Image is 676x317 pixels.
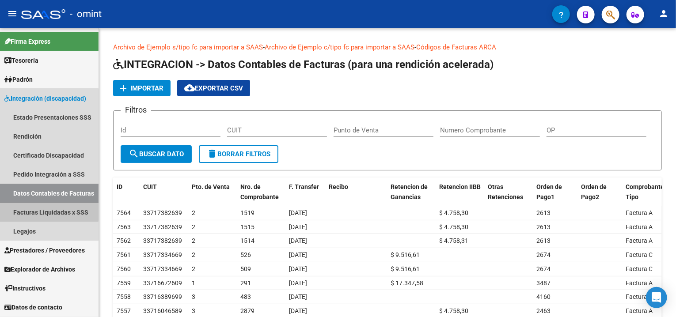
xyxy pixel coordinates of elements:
span: 7557 [117,307,131,314]
span: 7559 [117,279,131,287]
h3: Filtros [121,104,151,116]
span: Factura A [626,223,653,230]
span: Factura A [626,293,653,300]
button: Exportar CSV [177,80,250,96]
span: [DATE] [289,251,307,258]
span: 33716672609 [143,279,182,287]
span: 33717334669 [143,251,182,258]
span: Factura C [626,265,653,272]
span: 2674 [536,265,551,272]
span: $ 9.516,61 [391,265,420,272]
span: 33717382639 [143,209,182,216]
span: Recibo [329,183,348,190]
button: Importar [113,80,171,96]
mat-icon: search [129,148,139,159]
span: 33717382639 [143,237,182,244]
span: [DATE] [289,265,307,272]
datatable-header-cell: Retencion IIBB [436,177,484,207]
span: Firma Express [4,37,50,46]
span: Factura C [626,251,653,258]
span: Orden de Pago2 [581,183,607,200]
span: 33716046589 [143,307,182,314]
span: [DATE] [289,293,307,300]
span: Datos de contacto [4,302,62,312]
span: Tesorería [4,56,38,65]
datatable-header-cell: Otras Retenciones [484,177,533,207]
datatable-header-cell: ID [113,177,140,207]
span: Nro. de Comprobante [240,183,279,200]
span: 4160 [536,293,551,300]
span: 2613 [536,223,551,230]
a: Códigos de Facturas ARCA [416,43,496,51]
button: Borrar Filtros [199,145,278,163]
div: Open Intercom Messenger [646,287,667,308]
span: 2463 [536,307,551,314]
span: Comprobante Tipo [626,183,664,200]
mat-icon: add [118,83,129,94]
span: Padrón [4,75,33,84]
span: 483 [240,293,251,300]
span: Retencion IIBB [439,183,481,190]
datatable-header-cell: Pto. de Venta [188,177,237,207]
span: 7561 [117,251,131,258]
span: 526 [240,251,251,258]
p: - - [113,42,662,52]
span: - omint [70,4,102,24]
span: 33717334669 [143,265,182,272]
span: 3 [192,307,195,314]
span: 3 [192,293,195,300]
span: [DATE] [289,209,307,216]
mat-icon: menu [7,8,18,19]
span: 3487 [536,279,551,287]
span: [DATE] [289,237,307,244]
span: Prestadores / Proveedores [4,245,85,255]
button: Buscar Dato [121,145,192,163]
span: 2 [192,251,195,258]
datatable-header-cell: CUIT [140,177,188,207]
a: Archivo de Ejemplo c/tipo fc para importar a SAAS [265,43,414,51]
span: 33717382639 [143,223,182,230]
span: Borrar Filtros [207,150,270,158]
span: 2 [192,223,195,230]
datatable-header-cell: Nro. de Comprobante [237,177,285,207]
span: ID [117,183,122,190]
span: 7563 [117,223,131,230]
mat-icon: delete [207,148,217,159]
a: Archivo de Ejemplo s/tipo fc para importar a SAAS [113,43,263,51]
datatable-header-cell: Comprobante Tipo [622,177,662,207]
span: 509 [240,265,251,272]
span: Buscar Dato [129,150,184,158]
span: Otras Retenciones [488,183,523,200]
datatable-header-cell: F. Transfer [285,177,325,207]
span: 7558 [117,293,131,300]
span: 291 [240,279,251,287]
span: 2613 [536,237,551,244]
mat-icon: cloud_download [184,83,195,93]
span: Instructivos [4,283,46,293]
span: Exportar CSV [184,84,243,92]
span: 7560 [117,265,131,272]
span: Importar [130,84,163,92]
span: $ 17.347,58 [391,279,423,287]
span: 2 [192,237,195,244]
span: [DATE] [289,223,307,230]
span: Integración (discapacidad) [4,94,86,103]
span: 2879 [240,307,254,314]
span: Factura A [626,237,653,244]
span: 2674 [536,251,551,258]
mat-icon: person [658,8,669,19]
span: $ 4.758,30 [439,223,468,230]
span: Retencion de Ganancias [391,183,428,200]
span: Factura A [626,279,653,287]
span: 1515 [240,223,254,230]
span: F. Transfer [289,183,319,190]
span: 2 [192,265,195,272]
span: 2613 [536,209,551,216]
span: 2 [192,209,195,216]
datatable-header-cell: Orden de Pago2 [577,177,622,207]
span: 1 [192,279,195,287]
span: CUIT [143,183,157,190]
datatable-header-cell: Orden de Pago1 [533,177,577,207]
span: Pto. de Venta [192,183,230,190]
span: [DATE] [289,307,307,314]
